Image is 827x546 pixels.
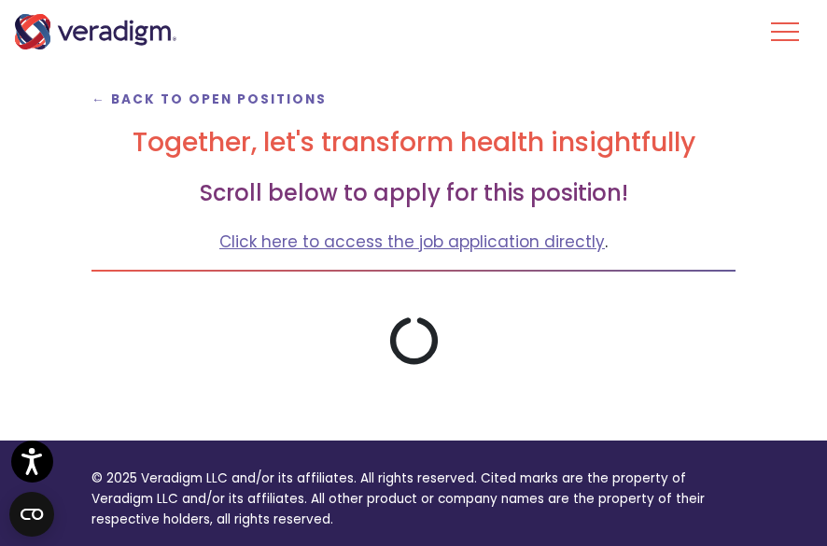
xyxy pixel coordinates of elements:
[771,7,799,56] button: Toggle Navigation Menu
[91,180,736,207] h3: Scroll below to apply for this position!
[91,469,736,529] p: © 2025 Veradigm LLC and/or its affiliates. All rights reserved. Cited marks are the property of V...
[91,230,736,255] p: .
[219,231,605,253] a: Click here to access the job application directly
[91,91,327,108] a: ← Back to Open Positions
[14,14,177,49] img: Veradigm logo
[91,127,736,159] h2: Together, let's transform health insightfully
[9,492,54,537] button: Open CMP widget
